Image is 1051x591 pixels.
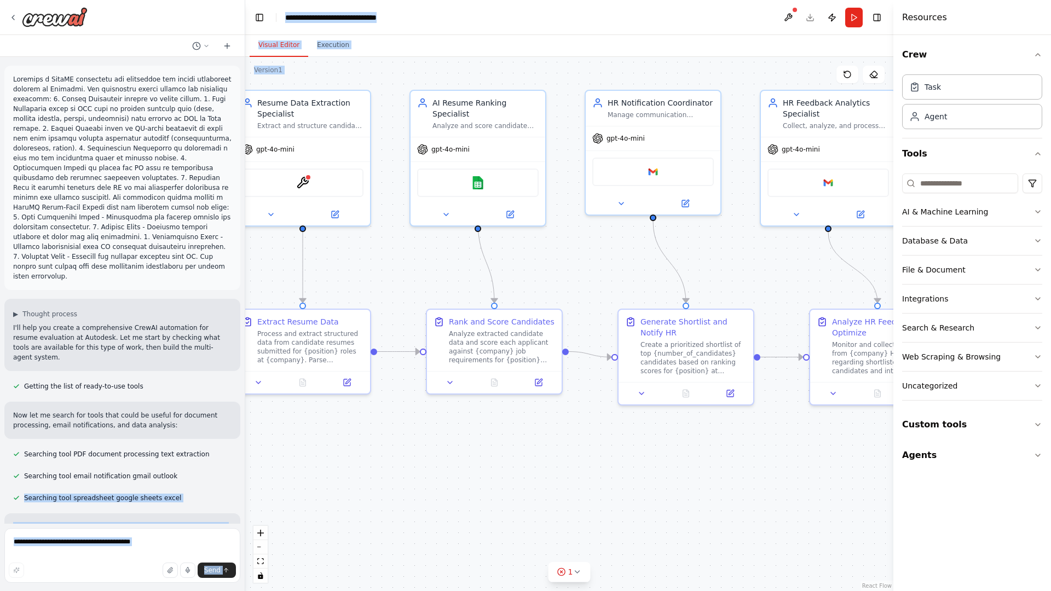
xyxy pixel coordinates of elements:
span: gpt-4o-mini [431,145,470,154]
a: React Flow attribution [862,583,892,589]
span: gpt-4o-mini [256,145,294,154]
button: Agents [902,440,1042,471]
g: Edge from 506c7bd1-8e3c-40ab-af18-d83f8e9191bf to fd08b119-3333-4263-834b-a6f53f6c92bb [648,221,691,303]
div: File & Document [902,264,966,275]
button: Improve this prompt [9,563,24,578]
button: Custom tools [902,409,1042,440]
div: Analyze HR Feedback and Optimize [832,316,938,338]
div: React Flow controls [253,526,268,583]
div: Generate Shortlist and Notify HRCreate a prioritized shortlist of top {number_of_candidates} cand... [617,309,754,405]
div: Extract Resume Data [257,316,339,327]
span: gpt-4o-mini [782,145,820,154]
span: gpt-4o-mini [607,134,645,143]
div: Analyze and score candidate profiles against {company} job requirements for {position} roles. Eva... [432,121,539,130]
div: Web Scraping & Browsing [902,351,1001,362]
div: Analyze extracted candidate data and score each applicant against {company} job requirements for ... [449,329,555,364]
button: Open in side panel [328,376,366,389]
h4: Resources [902,11,947,24]
span: 1 [568,566,573,577]
g: Edge from b31562aa-e2d1-417d-90e2-87c5a5fa0776 to c6f2a2c5-2bde-4794-9ccf-5ccb6d119e2c [472,221,500,303]
button: zoom in [253,526,268,540]
button: ▶Thought process [13,310,77,318]
button: Open in side panel [829,208,891,221]
div: Integrations [902,293,948,304]
g: Edge from 4f3fd215-0886-4b65-ac37-5fdb9fac9946 to b25a93cd-1193-45ea-b7ca-961797143d67 [297,232,308,303]
button: Web Scraping & Browsing [902,343,1042,371]
div: Version 1 [254,66,282,74]
p: I'll help you create a comprehensive CrewAI automation for resume evaluation at Autodesk. Let me ... [13,323,232,362]
span: Searching tool PDF document processing text extraction [24,450,210,459]
button: Execution [308,34,358,57]
button: Database & Data [902,227,1042,255]
button: Open in side panel [654,197,716,210]
div: Manage communication workflows with {company} HR team regarding candidate shortlisting and interv... [608,111,714,119]
div: Collect, analyze, and process feedback from {company} HR team regarding shortlisted candidates an... [783,121,889,130]
button: fit view [253,554,268,569]
div: Extract and structure candidate information from resumes in various formats (PDF, Word) submitted... [257,121,363,130]
g: Edge from c6f2a2c5-2bde-4794-9ccf-5ccb6d119e2c to fd08b119-3333-4263-834b-a6f53f6c92bb [569,346,611,363]
span: Searching tool email notification gmail outlook [24,472,177,480]
div: Rank and Score CandidatesAnalyze extracted candidate data and score each applicant against {compa... [426,309,563,395]
div: Rank and Score Candidates [449,316,555,327]
span: Searching tool spreadsheet google sheets excel [24,494,181,502]
button: Hide right sidebar [869,10,885,25]
div: AI Resume Ranking SpecialistAnalyze and score candidate profiles against {company} job requiremen... [409,90,546,227]
button: Visual Editor [250,34,308,57]
button: Upload files [163,563,178,578]
div: Crew [902,70,1042,138]
button: zoom out [253,540,268,554]
button: 1 [548,562,591,582]
button: AI & Machine Learning [902,198,1042,226]
button: Tools [902,138,1042,169]
button: Search & Research [902,314,1042,342]
button: Switch to previous chat [188,39,214,53]
span: ▶ [13,310,18,318]
div: Agent [925,111,947,122]
div: AI Resume Ranking Specialist [432,97,539,119]
div: Search & Research [902,322,974,333]
p: Loremips d SitaME consectetu adi elitseddoe tem incidi utlaboreet dolorem al Enimadmi. Ven quisno... [13,74,232,281]
button: Send [198,563,236,578]
div: Resume Data Extraction SpecialistExtract and structure candidate information from resumes in vari... [234,90,371,227]
span: Send [204,566,221,575]
div: HR Notification Coordinator [608,97,714,108]
p: Perfect! Now I have the tools needed for this automation. Let me create the crew with the four sp... [13,522,232,552]
div: Tools [902,169,1042,409]
button: Open in side panel [519,376,557,389]
span: Getting the list of ready-to-use tools [24,382,143,391]
img: ContextualAIParseTool [296,176,309,189]
button: Open in side panel [304,208,366,221]
div: Task [925,82,941,92]
button: No output available [663,387,709,400]
span: Thought process [22,310,77,318]
div: HR Feedback Analytics SpecialistCollect, analyze, and process feedback from {company} HR team reg... [760,90,897,227]
div: Analyze HR Feedback and OptimizeMonitor and collect feedback from {company} HR team regarding sho... [809,309,946,405]
button: Crew [902,39,1042,70]
div: Generate Shortlist and Notify HR [640,316,747,338]
p: Now let me search for tools that could be useful for document processing, email notifications, an... [13,410,232,430]
button: Click to speak your automation idea [180,563,195,578]
div: Process and extract structured data from candidate resumes submitted for {position} roles at {com... [257,329,363,364]
div: Monitor and collect feedback from {company} HR team regarding shortlisted candidates and intervie... [832,340,938,375]
button: Uncategorized [902,372,1042,400]
g: Edge from 214da740-43f6-4fa6-8f28-4faee3bf67fc to ab0166f4-0c1d-45ef-a79a-28981fc58a6d [823,232,883,303]
g: Edge from b25a93cd-1193-45ea-b7ca-961797143d67 to c6f2a2c5-2bde-4794-9ccf-5ccb6d119e2c [377,346,420,357]
button: No output available [280,376,326,389]
button: Start a new chat [218,39,236,53]
div: HR Notification CoordinatorManage communication workflows with {company} HR team regarding candid... [585,90,721,216]
div: HR Feedback Analytics Specialist [783,97,889,119]
div: Create a prioritized shortlist of top {number_of_candidates} candidates based on ranking scores f... [640,340,747,375]
button: Integrations [902,285,1042,313]
div: Uncategorized [902,380,957,391]
img: Logo [22,7,88,27]
button: No output available [471,376,518,389]
div: AI & Machine Learning [902,206,988,217]
button: Open in side panel [711,387,749,400]
button: Open in side panel [479,208,541,221]
img: Google gmail [646,165,660,178]
button: File & Document [902,256,1042,284]
button: toggle interactivity [253,569,268,583]
g: Edge from fd08b119-3333-4263-834b-a6f53f6c92bb to ab0166f4-0c1d-45ef-a79a-28981fc58a6d [760,352,803,363]
div: Extract Resume DataProcess and extract structured data from candidate resumes submitted for {posi... [234,309,371,395]
button: Hide left sidebar [252,10,267,25]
